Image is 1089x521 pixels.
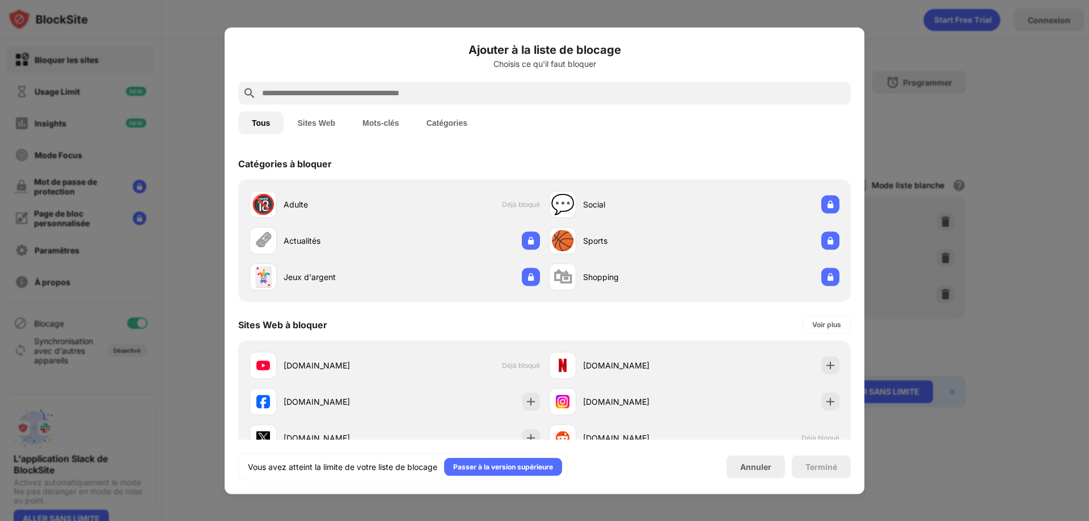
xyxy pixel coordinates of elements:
[812,319,841,330] div: Voir plus
[502,361,540,370] span: Déjà bloqué
[551,193,575,216] div: 💬
[556,358,569,372] img: favicons
[248,461,437,472] div: Vous avez atteint la limite de votre liste de blocage
[256,431,270,444] img: favicons
[238,41,851,58] h6: Ajouter à la liste de blocage
[238,111,284,134] button: Tous
[256,358,270,372] img: favicons
[583,235,694,247] div: Sports
[238,59,851,68] div: Choisis ce qu'il faut bloquer
[583,396,694,408] div: [DOMAIN_NAME]
[251,193,275,216] div: 🔞
[583,359,694,371] div: [DOMAIN_NAME]
[254,229,273,252] div: 🗞
[502,200,540,209] span: Déjà bloqué
[556,431,569,444] img: favicons
[801,434,839,442] span: Déjà bloqué
[583,271,694,283] div: Shopping
[583,198,694,210] div: Social
[284,111,349,134] button: Sites Web
[251,265,275,289] div: 🃏
[238,158,332,169] div: Catégories à bloquer
[284,359,395,371] div: [DOMAIN_NAME]
[556,395,569,408] img: favicons
[238,319,327,330] div: Sites Web à bloquer
[284,432,395,444] div: [DOMAIN_NAME]
[284,396,395,408] div: [DOMAIN_NAME]
[413,111,481,134] button: Catégories
[453,461,553,472] div: Passer à la version supérieure
[740,462,771,472] div: Annuler
[553,265,572,289] div: 🛍
[284,198,395,210] div: Adulte
[284,271,395,283] div: Jeux d'argent
[284,235,395,247] div: Actualités
[805,462,837,471] div: Terminé
[583,432,694,444] div: [DOMAIN_NAME]
[243,86,256,100] img: search.svg
[349,111,413,134] button: Mots-clés
[551,229,575,252] div: 🏀
[256,395,270,408] img: favicons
